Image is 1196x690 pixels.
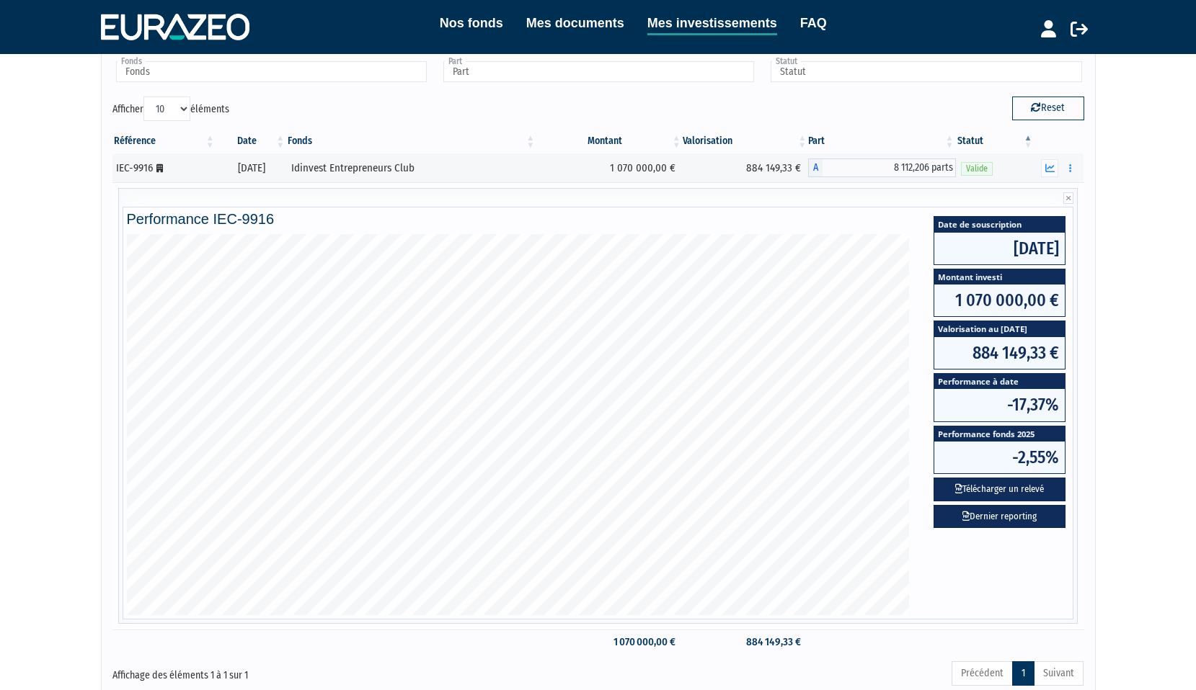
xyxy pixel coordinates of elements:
[934,233,1065,264] span: [DATE]
[800,13,827,33] a: FAQ
[808,129,955,153] th: Part: activer pour trier la colonne par ordre croissant
[934,374,1065,389] span: Performance à date
[647,13,777,35] a: Mes investissements
[291,161,531,176] div: Idinvest Entrepreneurs Club
[934,284,1065,316] span: 1 070 000,00 €
[934,269,1065,284] span: Montant investi
[1012,661,1035,686] a: 1
[934,478,1066,501] button: Télécharger un relevé
[934,426,1065,442] span: Performance fonds 2025
[934,217,1065,232] span: Date de souscription
[934,321,1065,336] span: Valorisation au [DATE]
[112,129,216,153] th: Référence : activer pour trier la colonne par ordre croissant
[961,162,993,176] span: Valide
[112,660,505,683] div: Affichage des éléments 1 à 1 sur 1
[1034,661,1084,686] a: Suivant
[683,129,808,153] th: Valorisation: activer pour trier la colonne par ordre croissant
[116,161,211,176] div: IEC-9916
[934,337,1065,369] span: 884 149,33 €
[934,442,1065,473] span: -2,55%
[536,153,683,182] td: 1 070 000,00 €
[823,158,955,177] span: 8 112,206 parts
[221,161,282,176] div: [DATE]
[1012,97,1084,120] button: Reset
[101,14,249,40] img: 1732889491-logotype_eurazeo_blanc_rvb.png
[536,129,683,153] th: Montant: activer pour trier la colonne par ordre croissant
[956,129,1035,153] th: Statut : activer pour trier la colonne par ordre d&eacute;croissant
[683,629,808,655] td: 884 149,33 €
[536,629,683,655] td: 1 070 000,00 €
[934,389,1065,421] span: -17,37%
[808,158,823,177] span: A
[526,13,624,33] a: Mes documents
[286,129,536,153] th: Fonds: activer pour trier la colonne par ordre croissant
[216,129,287,153] th: Date: activer pour trier la colonne par ordre croissant
[143,97,190,121] select: Afficheréléments
[952,661,1013,686] a: Précédent
[440,13,503,33] a: Nos fonds
[683,153,808,182] td: 884 149,33 €
[808,158,955,177] div: A - Idinvest Entrepreneurs Club
[934,505,1066,529] a: Dernier reporting
[112,97,229,121] label: Afficher éléments
[127,211,1070,227] h4: Performance IEC-9916
[156,164,163,173] i: [Français] Personne morale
